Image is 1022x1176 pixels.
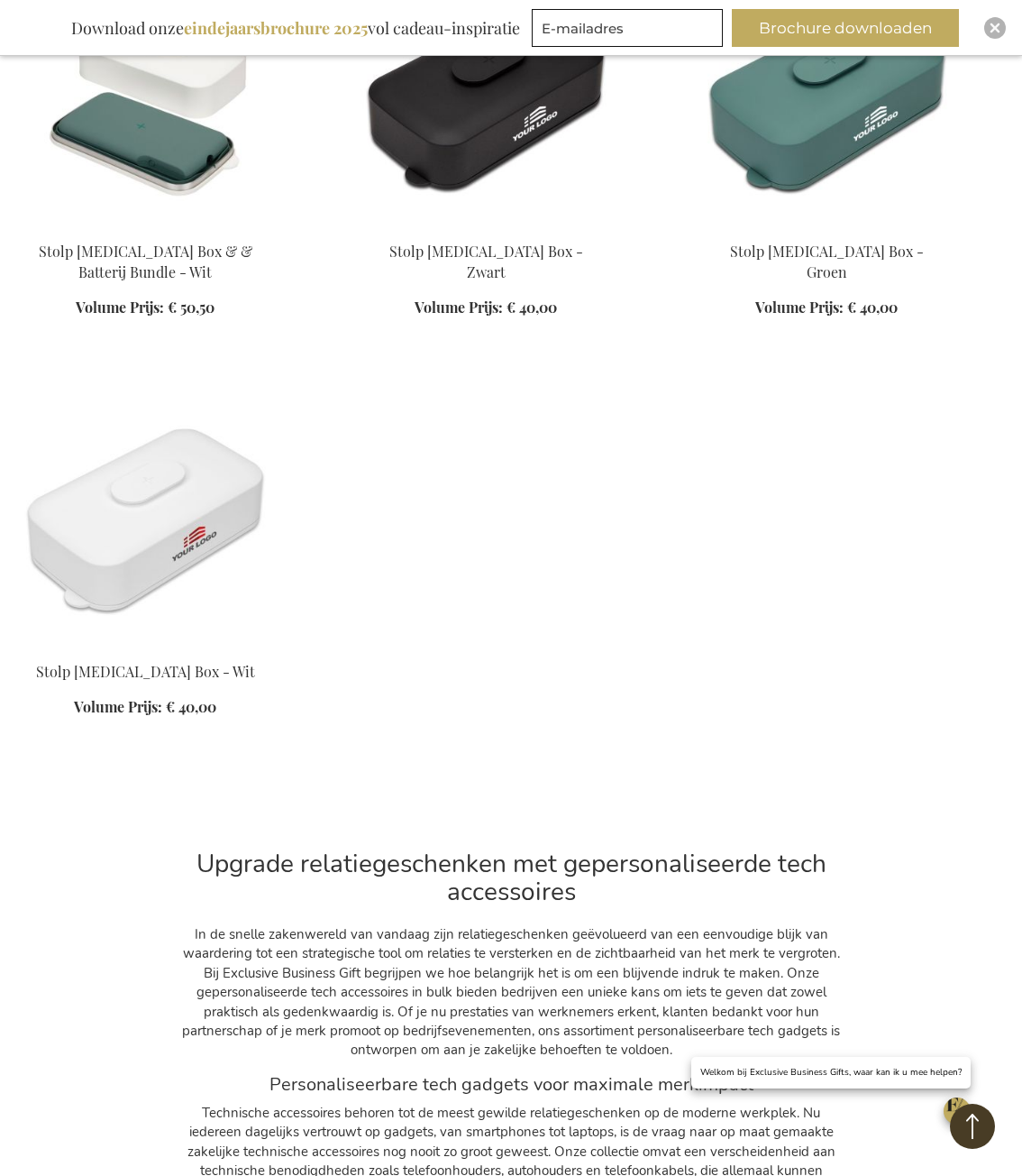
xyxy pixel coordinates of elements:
[74,697,162,716] span: Volume Prijs:
[415,298,503,317] span: Volume Prijs:
[990,23,1000,33] img: Close
[76,298,164,317] span: Volume Prijs:
[696,219,957,236] a: Stolp Digital Detox Box - Groen
[755,298,898,318] a: Volume Prijs: € 40,00
[63,9,528,47] div: Download onze vol cadeau-inspiratie
[74,697,216,718] a: Volume Prijs: € 40,00
[182,850,840,906] h2: Upgrade relatiegeschenken met gepersonaliseerde tech accessoires
[76,298,214,318] a: Volume Prijs: € 50,50
[532,9,723,47] input: E-mailadres
[168,298,214,317] span: € 50,50
[984,17,1006,39] div: Close
[14,219,276,236] a: Stolp Digital Detox Box & Battery Bundle - White
[415,298,557,318] a: Volume Prijs: € 40,00
[182,925,840,1061] p: In de snelle zakenwereld van vandaag zijn relatiegeschenken geëvolueerd van een eenvoudige blijk ...
[532,9,728,52] form: marketing offers and promotions
[389,242,583,281] a: Stolp [MEDICAL_DATA] Box - Zwart
[166,697,216,716] span: € 40,00
[182,1075,840,1095] h3: Personaliseerbare tech gadgets voor maximale merkimpact
[730,242,924,281] a: Stolp [MEDICAL_DATA] Box - Groen
[732,9,959,47] button: Brochure downloaden
[14,639,276,657] a: Stolp Digital Detox Box - Wit
[39,242,252,281] a: Stolp [MEDICAL_DATA] Box & & Batterij Bundle - Wit
[184,17,368,39] b: eindejaarsbrochure 2025
[355,219,616,236] a: Stolp Digital Detox Box - Zwart
[755,298,844,317] span: Volume Prijs:
[36,662,255,681] a: Stolp [MEDICAL_DATA] Box - Wit
[506,298,557,317] span: € 40,00
[847,298,898,317] span: € 40,00
[14,390,276,643] img: Stolp Digital Detox Box - Wit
